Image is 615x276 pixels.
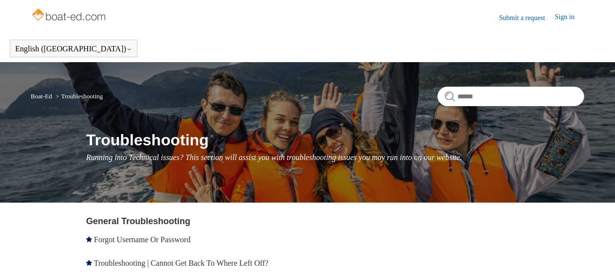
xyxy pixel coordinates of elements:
a: Submit a request [499,13,555,23]
a: General Troubleshooting [86,216,190,226]
button: English ([GEOGRAPHIC_DATA]) [15,45,132,53]
li: Boat-Ed [31,92,54,100]
a: Troubleshooting | Cannot Get Back To Where Left Off? [94,259,269,267]
h1: Troubleshooting [86,128,584,152]
img: Boat-Ed Help Center home page [31,6,109,25]
input: Search [437,87,584,106]
a: Sign in [555,12,584,23]
p: Running into Technical issues? This section will assist you with troubleshooting issues you may r... [86,152,584,163]
svg: Promoted article [86,236,92,242]
a: Boat-Ed [31,92,52,100]
li: Troubleshooting [53,92,103,100]
a: Forgot Username Or Password [94,235,190,244]
svg: Promoted article [86,260,92,266]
